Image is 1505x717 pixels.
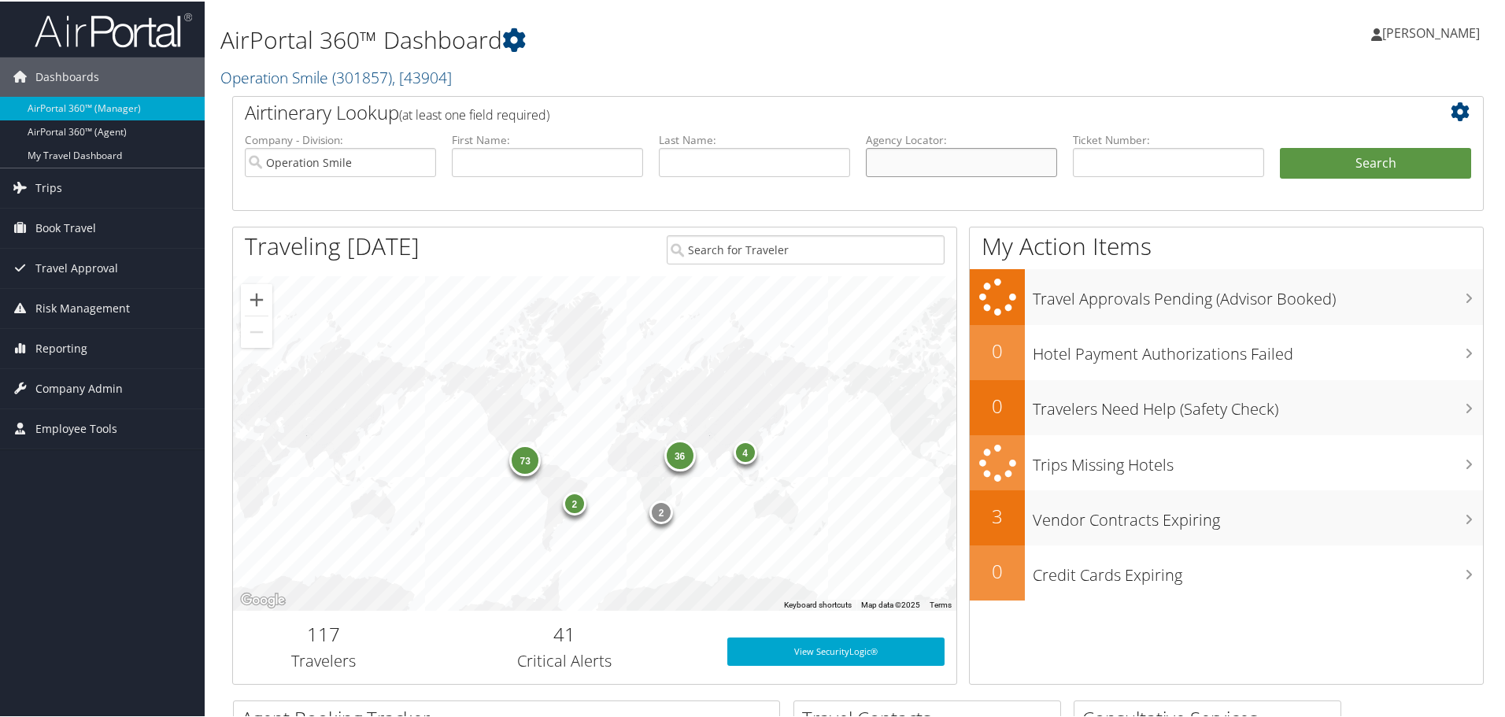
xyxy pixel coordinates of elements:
[1033,279,1483,309] h3: Travel Approvals Pending (Advisor Booked)
[649,498,673,522] div: 2
[452,131,643,146] label: First Name:
[970,434,1483,490] a: Trips Missing Hotels
[970,544,1483,599] a: 0Credit Cards Expiring
[245,619,402,646] h2: 117
[35,167,62,206] span: Trips
[970,323,1483,379] a: 0Hotel Payment Authorizations Failed
[426,649,704,671] h3: Critical Alerts
[1033,500,1483,530] h3: Vendor Contracts Expiring
[970,391,1025,418] h2: 0
[237,589,289,609] img: Google
[930,599,952,608] a: Terms (opens in new tab)
[426,619,704,646] h2: 41
[35,207,96,246] span: Book Travel
[1073,131,1264,146] label: Ticket Number:
[970,336,1025,363] h2: 0
[245,649,402,671] h3: Travelers
[392,65,452,87] span: , [ 43904 ]
[970,501,1025,528] h2: 3
[35,287,130,327] span: Risk Management
[332,65,392,87] span: ( 301857 )
[241,283,272,314] button: Zoom in
[35,327,87,367] span: Reporting
[1371,8,1496,55] a: [PERSON_NAME]
[861,599,920,608] span: Map data ©2025
[970,489,1483,544] a: 3Vendor Contracts Expiring
[970,228,1483,261] h1: My Action Items
[970,379,1483,434] a: 0Travelers Need Help (Safety Check)
[220,22,1071,55] h1: AirPortal 360™ Dashboard
[1033,334,1483,364] h3: Hotel Payment Authorizations Failed
[784,598,852,609] button: Keyboard shortcuts
[1033,389,1483,419] h3: Travelers Need Help (Safety Check)
[509,443,541,475] div: 73
[1280,146,1471,178] button: Search
[1033,555,1483,585] h3: Credit Cards Expiring
[35,408,117,447] span: Employee Tools
[245,228,420,261] h1: Traveling [DATE]
[733,439,756,463] div: 4
[245,98,1367,124] h2: Airtinerary Lookup
[727,636,945,664] a: View SecurityLogic®
[399,105,549,122] span: (at least one field required)
[664,438,695,469] div: 36
[1382,23,1480,40] span: [PERSON_NAME]
[237,589,289,609] a: Open this area in Google Maps (opens a new window)
[35,247,118,286] span: Travel Approval
[241,315,272,346] button: Zoom out
[245,131,436,146] label: Company - Division:
[1033,445,1483,475] h3: Trips Missing Hotels
[35,56,99,95] span: Dashboards
[35,10,192,47] img: airportal-logo.png
[970,556,1025,583] h2: 0
[667,234,945,263] input: Search for Traveler
[866,131,1057,146] label: Agency Locator:
[659,131,850,146] label: Last Name:
[970,268,1483,323] a: Travel Approvals Pending (Advisor Booked)
[35,368,123,407] span: Company Admin
[563,490,586,514] div: 2
[220,65,452,87] a: Operation Smile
